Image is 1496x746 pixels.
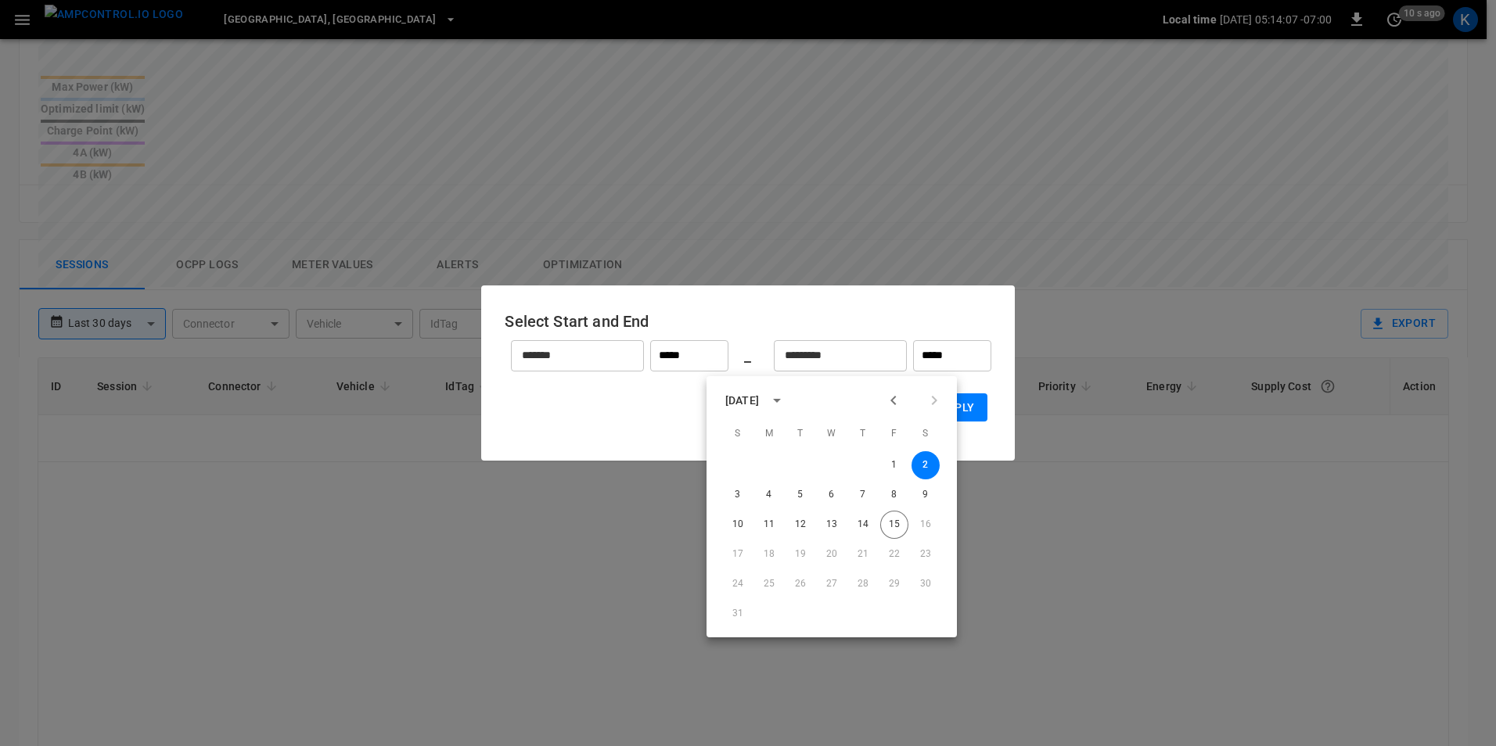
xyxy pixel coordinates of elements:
button: Apply [928,393,987,422]
span: Thursday [849,418,877,450]
span: Monday [755,418,783,450]
h6: Select Start and End [505,309,991,334]
span: Sunday [724,418,752,450]
span: Friday [880,418,908,450]
span: Saturday [912,418,940,450]
button: 13 [818,511,846,539]
h6: _ [744,343,751,368]
button: 5 [786,481,815,509]
button: 3 [724,481,752,509]
button: 6 [818,481,846,509]
button: 8 [880,481,908,509]
button: calendar view is open, switch to year view [764,387,790,414]
button: 9 [912,481,940,509]
button: 14 [849,511,877,539]
button: Previous month [880,387,907,414]
button: 10 [724,511,752,539]
button: 11 [755,511,783,539]
div: [DATE] [725,393,759,409]
button: 7 [849,481,877,509]
span: Tuesday [786,418,815,450]
button: 15 [880,511,908,539]
button: 2 [912,451,940,479]
span: Wednesday [818,418,846,450]
button: 1 [880,451,908,479]
button: 4 [755,481,783,509]
button: 12 [786,511,815,539]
